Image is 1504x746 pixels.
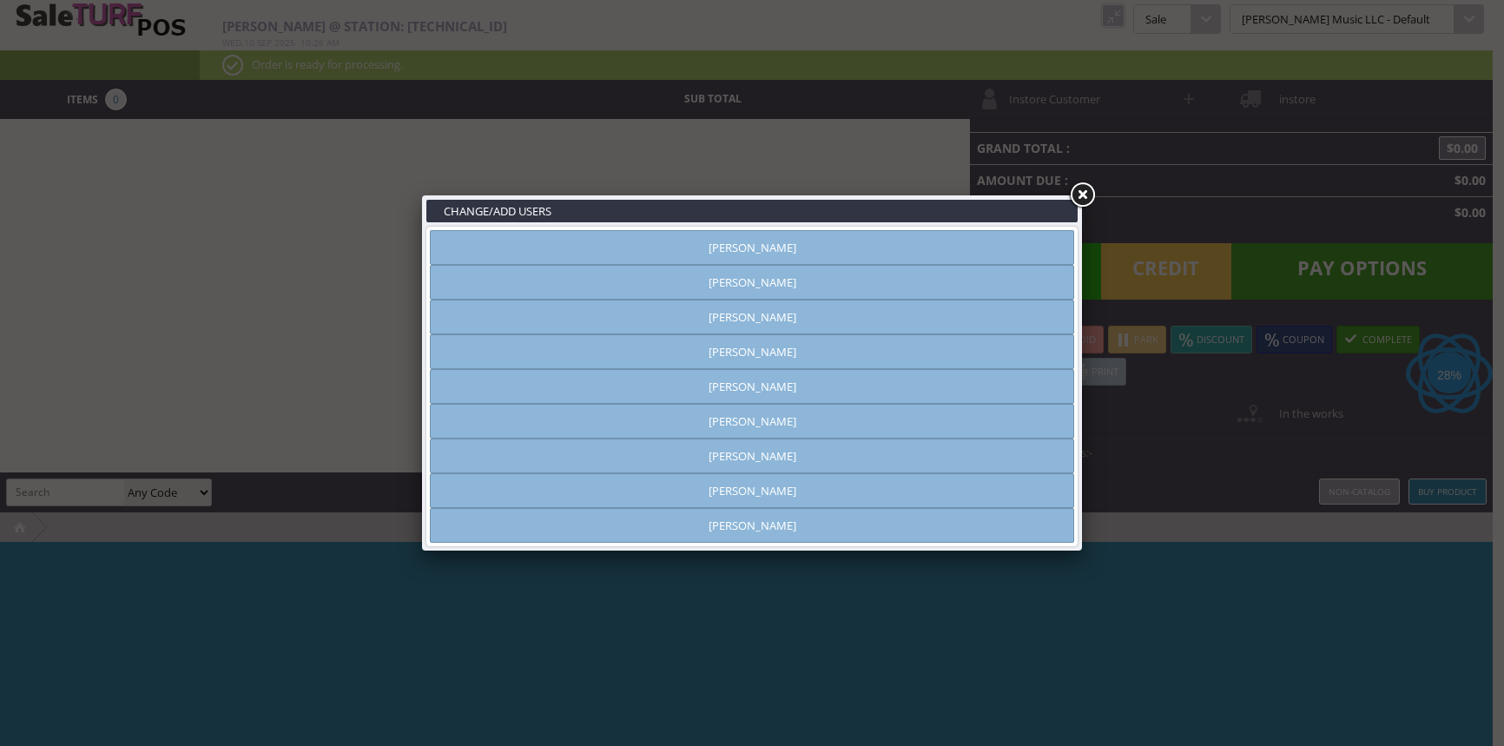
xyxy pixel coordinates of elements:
[430,369,1074,404] a: [PERSON_NAME]
[1066,180,1098,211] a: Close
[430,404,1074,439] a: [PERSON_NAME]
[430,473,1074,508] a: [PERSON_NAME]
[430,265,1074,300] a: [PERSON_NAME]
[430,439,1074,473] a: [PERSON_NAME]
[430,300,1074,334] a: [PERSON_NAME]
[430,230,1074,265] a: [PERSON_NAME]
[426,200,1078,222] h3: CHANGE/ADD USERS
[430,508,1074,543] a: [PERSON_NAME]
[430,334,1074,369] a: [PERSON_NAME]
